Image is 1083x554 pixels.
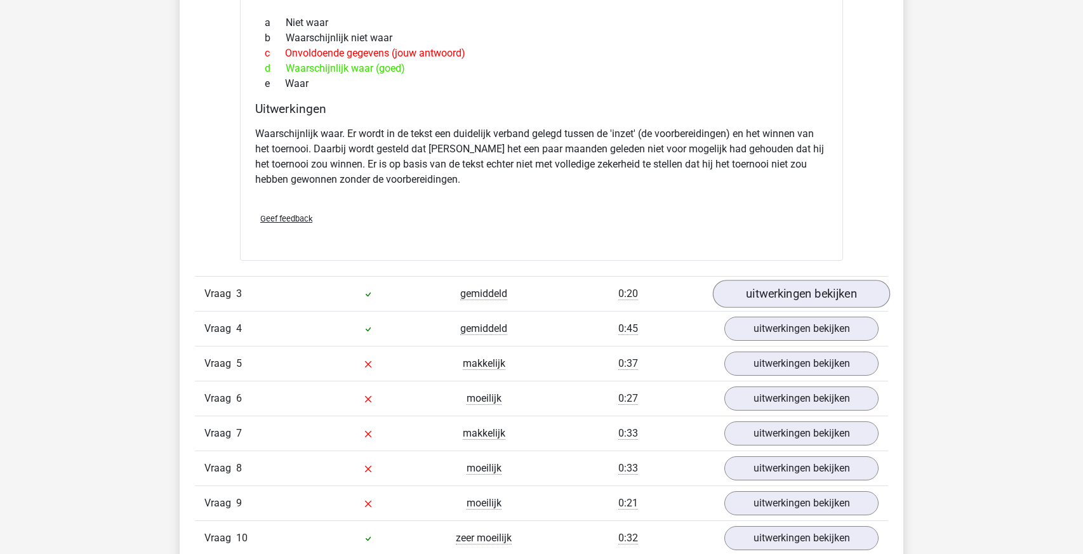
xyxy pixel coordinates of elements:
span: makkelijk [463,427,505,440]
span: 0:45 [618,322,638,335]
span: Vraag [204,391,236,406]
span: 4 [236,322,242,334]
a: uitwerkingen bekijken [724,491,879,515]
span: 6 [236,392,242,404]
span: makkelijk [463,357,505,370]
span: c [265,46,285,61]
a: uitwerkingen bekijken [724,456,879,480]
a: uitwerkingen bekijken [724,386,879,411]
span: 0:32 [618,532,638,544]
span: gemiddeld [460,322,507,335]
span: e [265,76,285,91]
span: b [265,30,286,46]
span: gemiddeld [460,287,507,300]
span: moeilijk [467,392,502,405]
span: 0:21 [618,497,638,510]
span: Vraag [204,531,236,546]
span: Vraag [204,356,236,371]
span: Geef feedback [260,214,312,223]
a: uitwerkingen bekijken [724,526,879,550]
h4: Uitwerkingen [255,102,828,116]
span: Vraag [204,426,236,441]
a: uitwerkingen bekijken [713,280,890,308]
span: 0:37 [618,357,638,370]
span: 8 [236,462,242,474]
div: Waar [255,76,828,91]
span: zeer moeilijk [456,532,512,544]
span: a [265,15,286,30]
span: 0:27 [618,392,638,405]
span: moeilijk [467,497,502,510]
a: uitwerkingen bekijken [724,317,879,341]
div: Niet waar [255,15,828,30]
span: 5 [236,357,242,369]
span: 0:33 [618,462,638,475]
span: 0:33 [618,427,638,440]
span: moeilijk [467,462,502,475]
p: Waarschijnlijk waar. Er wordt in de tekst een duidelijk verband gelegd tussen de 'inzet' (de voor... [255,126,828,187]
div: Waarschijnlijk waar (goed) [255,61,828,76]
span: Vraag [204,496,236,511]
span: Vraag [204,321,236,336]
div: Onvoldoende gegevens (jouw antwoord) [255,46,828,61]
span: d [265,61,286,76]
span: 9 [236,497,242,509]
span: 3 [236,287,242,300]
a: uitwerkingen bekijken [724,352,879,376]
span: 0:20 [618,287,638,300]
span: 10 [236,532,248,544]
div: Waarschijnlijk niet waar [255,30,828,46]
span: 7 [236,427,242,439]
span: Vraag [204,461,236,476]
span: Vraag [204,286,236,301]
a: uitwerkingen bekijken [724,421,879,445]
